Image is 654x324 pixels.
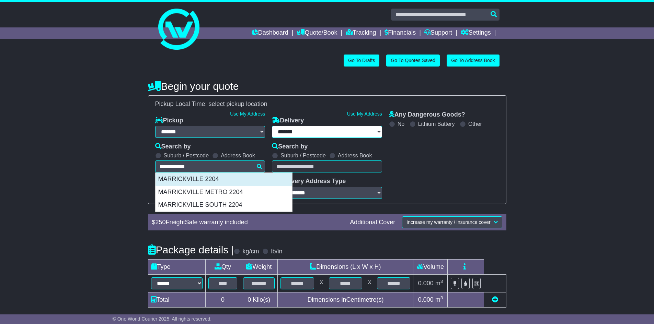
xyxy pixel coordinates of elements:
a: Settings [461,27,491,39]
span: 250 [156,219,166,226]
h4: Package details | [148,244,234,255]
h4: Begin your quote [148,81,506,92]
td: x [365,274,374,292]
label: Any Dangerous Goods? [389,111,465,119]
div: MARRICKVILLE METRO 2204 [156,186,292,199]
label: No [398,121,404,127]
label: Suburb / Postcode [164,152,209,159]
a: Quote/Book [297,27,337,39]
a: Use My Address [347,111,382,117]
button: Increase my warranty / insurance cover [402,216,502,228]
sup: 3 [440,279,443,284]
div: MARRICKVILLE SOUTH 2204 [156,199,292,212]
td: Dimensions in Centimetre(s) [278,292,413,307]
span: 0.000 [418,280,434,287]
div: MARRICKVILLE 2204 [156,173,292,186]
div: $ FreightSafe warranty included [149,219,347,226]
div: Additional Cover [346,219,399,226]
td: Kilo(s) [240,292,278,307]
span: m [435,280,443,287]
a: Add new item [492,296,498,303]
label: Search by [155,143,191,151]
label: Delivery Address Type [272,178,346,185]
span: 0 [248,296,251,303]
td: Weight [240,259,278,274]
span: m [435,296,443,303]
a: Use My Address [230,111,265,117]
td: Qty [205,259,240,274]
a: Go To Drafts [344,55,379,67]
td: 0 [205,292,240,307]
label: kg/cm [242,248,259,255]
a: Dashboard [252,27,288,39]
label: lb/in [271,248,282,255]
a: Support [424,27,452,39]
sup: 3 [440,295,443,300]
a: Go To Quotes Saved [386,55,440,67]
label: Other [468,121,482,127]
label: Search by [272,143,308,151]
div: Pickup Local Time: [152,100,503,108]
span: select pickup location [209,100,267,107]
a: Go To Address Book [447,55,499,67]
td: Type [148,259,205,274]
span: Increase my warranty / insurance cover [406,219,490,225]
label: Suburb / Postcode [280,152,326,159]
label: Address Book [221,152,255,159]
td: x [317,274,326,292]
td: Total [148,292,205,307]
span: 0.000 [418,296,434,303]
span: © One World Courier 2025. All rights reserved. [113,316,212,322]
td: Volume [413,259,448,274]
label: Pickup [155,117,183,124]
td: Dimensions (L x W x H) [278,259,413,274]
label: Lithium Battery [418,121,455,127]
a: Tracking [346,27,376,39]
label: Address Book [338,152,372,159]
a: Financials [385,27,416,39]
label: Delivery [272,117,304,124]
